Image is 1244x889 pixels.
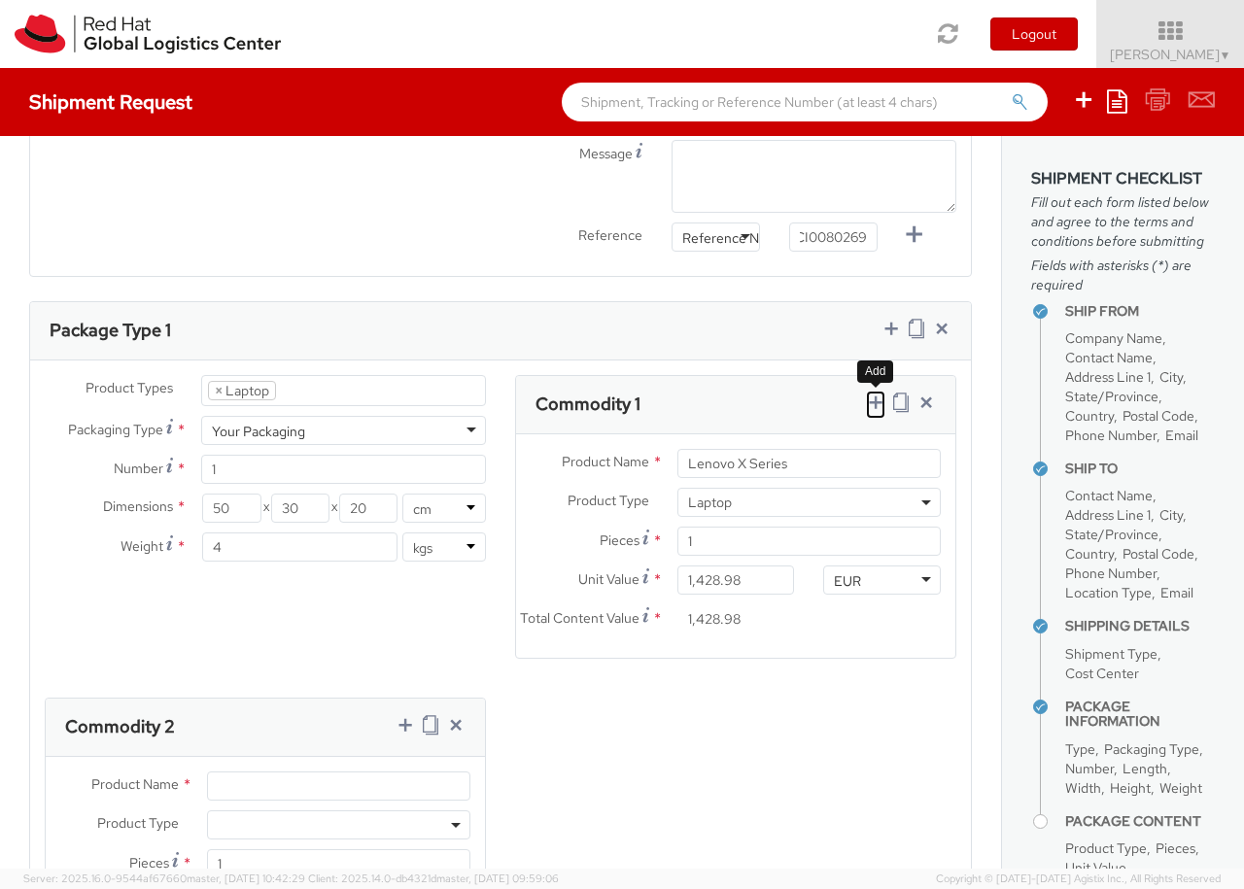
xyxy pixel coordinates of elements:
[1065,584,1152,601] span: Location Type
[1065,645,1158,663] span: Shipment Type
[29,91,192,113] h4: Shipment Request
[1031,256,1215,294] span: Fields with asterisks (*) are required
[579,145,633,162] span: Message
[834,571,861,591] div: EUR
[1165,427,1198,444] span: Email
[536,394,640,414] h3: Commodity 1
[308,872,559,885] span: Client: 2025.14.0-db4321d
[1065,427,1157,444] span: Phone Number
[1031,192,1215,251] span: Fill out each form listed below and agree to the terms and conditions before submitting
[1065,407,1114,425] span: Country
[1065,368,1151,386] span: Address Line 1
[1031,170,1215,188] h3: Shipment Checklist
[329,494,339,523] span: X
[65,717,175,736] h3: Commodity 2
[1159,506,1183,524] span: City
[436,872,559,885] span: master, [DATE] 09:59:06
[208,381,276,400] li: Laptop
[682,228,799,248] div: Reference Number
[1065,839,1147,857] span: Product Type
[578,570,639,588] span: Unit Value
[97,814,179,832] span: Product Type
[261,494,271,523] span: X
[1065,760,1114,777] span: Number
[1159,368,1183,386] span: City
[1104,740,1199,758] span: Packaging Type
[23,872,305,885] span: Server: 2025.16.0-9544af67660
[103,497,173,515] span: Dimensions
[121,537,163,555] span: Weight
[1065,779,1101,797] span: Width
[1065,487,1153,504] span: Contact Name
[1065,665,1139,682] span: Cost Center
[1065,564,1157,582] span: Phone Number
[339,494,397,523] input: Height
[1065,545,1114,563] span: Country
[520,609,639,627] span: Total Content Value
[1123,545,1194,563] span: Postal Code
[68,421,163,438] span: Packaging Type
[1065,304,1215,319] h4: Ship From
[1065,700,1215,730] h4: Package Information
[1220,48,1231,63] span: ▼
[1065,859,1126,876] span: Unit Value
[936,872,1221,887] span: Copyright © [DATE]-[DATE] Agistix Inc., All Rights Reserved
[857,360,893,383] div: Add
[187,872,305,885] span: master, [DATE] 10:42:29
[1159,779,1202,797] span: Weight
[1110,46,1231,63] span: [PERSON_NAME]
[1065,619,1215,633] h4: Shipping Details
[1160,584,1193,601] span: Email
[1123,407,1194,425] span: Postal Code
[1123,760,1167,777] span: Length
[1065,329,1162,347] span: Company Name
[688,494,930,511] span: Laptop
[202,494,260,523] input: Length
[50,321,171,340] h3: Package Type 1
[1065,526,1158,543] span: State/Province
[600,531,639,549] span: Pieces
[990,17,1078,51] button: Logout
[15,15,281,53] img: rh-logistics-00dfa346123c4ec078e1.svg
[114,460,163,477] span: Number
[1065,506,1151,524] span: Address Line 1
[129,854,169,872] span: Pieces
[1065,740,1095,758] span: Type
[1065,388,1158,405] span: State/Province
[1110,779,1151,797] span: Height
[1065,462,1215,476] h4: Ship To
[677,488,941,517] span: Laptop
[91,775,179,793] span: Product Name
[562,83,1048,121] input: Shipment, Tracking or Reference Number (at least 4 chars)
[562,453,649,470] span: Product Name
[1065,814,1215,829] h4: Package Content
[86,379,173,396] span: Product Types
[578,226,642,244] span: Reference
[215,382,223,399] span: ×
[1156,839,1195,857] span: Pieces
[212,422,305,441] div: Your Packaging
[271,494,329,523] input: Width
[1065,349,1153,366] span: Contact Name
[568,492,649,509] span: Product Type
